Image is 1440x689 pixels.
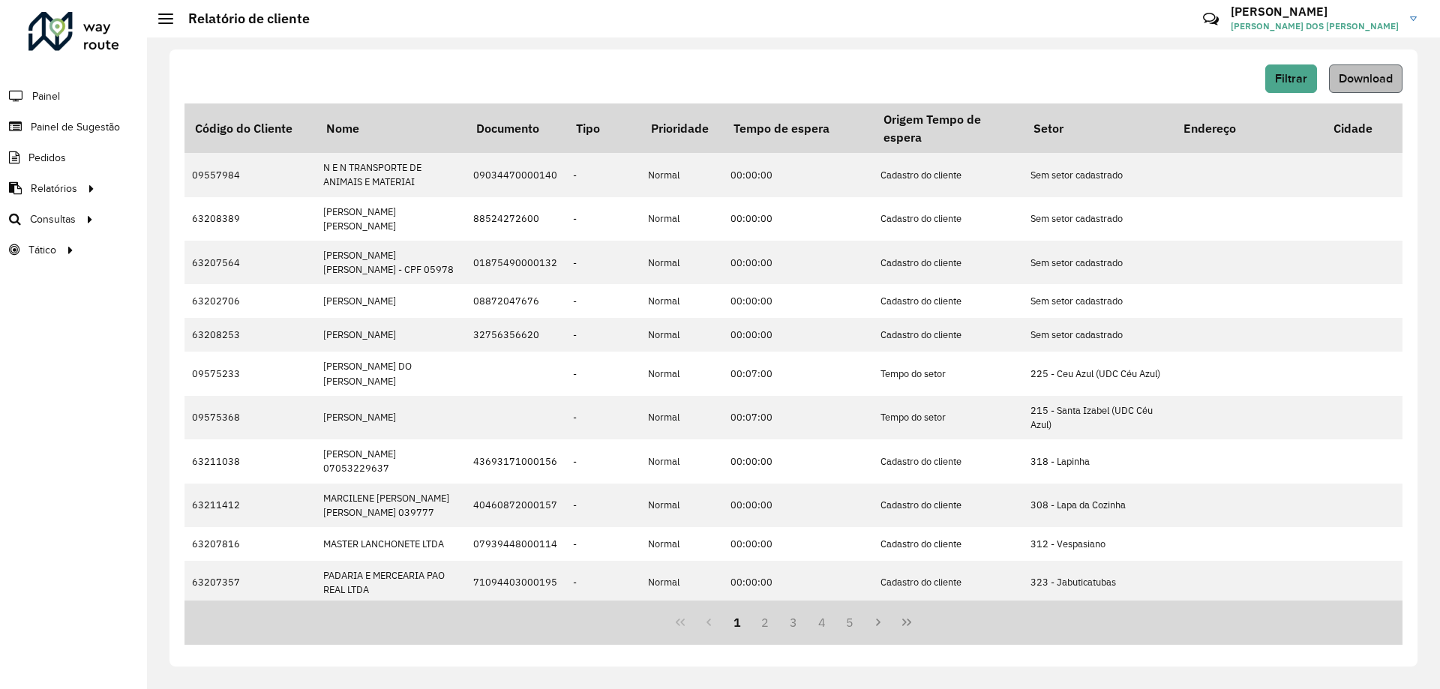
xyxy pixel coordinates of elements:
th: Código do Cliente [184,103,316,153]
td: Normal [640,439,723,483]
td: - [565,484,640,527]
td: 09575368 [184,396,316,439]
td: Cadastro do cliente [873,197,1023,241]
td: 71094403000195 [466,561,565,604]
td: 00:07:00 [723,396,873,439]
td: Sem setor cadastrado [1023,241,1173,284]
span: Painel de Sugestão [31,119,120,135]
td: - [565,241,640,284]
td: - [565,153,640,196]
button: 5 [836,608,865,637]
th: Tempo de espera [723,103,873,153]
span: Painel [32,88,60,104]
td: 215 - Santa Izabel (UDC Céu Azul) [1023,396,1173,439]
td: 00:00:00 [723,439,873,483]
td: 63207816 [184,527,316,561]
td: - [565,527,640,561]
th: Origem Tempo de espera [873,103,1023,153]
td: 01875490000132 [466,241,565,284]
td: Normal [640,318,723,352]
td: [PERSON_NAME] [PERSON_NAME] - CPF 05978 [316,241,466,284]
td: 63207564 [184,241,316,284]
td: MARCILENE [PERSON_NAME] [PERSON_NAME] 039777 [316,484,466,527]
td: 40460872000157 [466,484,565,527]
td: 63211038 [184,439,316,483]
h3: [PERSON_NAME] [1231,4,1399,19]
td: 63208253 [184,318,316,352]
td: Sem setor cadastrado [1023,318,1173,352]
th: Setor [1023,103,1173,153]
td: 00:00:00 [723,318,873,352]
span: Pedidos [28,150,66,166]
button: 4 [808,608,836,637]
td: Normal [640,561,723,604]
button: Next Page [864,608,892,637]
td: Cadastro do cliente [873,318,1023,352]
td: Normal [640,396,723,439]
td: - [565,439,640,483]
th: Prioridade [640,103,723,153]
a: Contato Rápido [1195,3,1227,35]
td: 07939448000114 [466,527,565,561]
td: - [565,197,640,241]
td: PADARIA E MERCEARIA PAO REAL LTDA [316,561,466,604]
button: Download [1329,64,1402,93]
span: Tático [28,242,56,258]
td: Normal [640,484,723,527]
td: [PERSON_NAME] DO [PERSON_NAME] [316,352,466,395]
td: 63208389 [184,197,316,241]
button: 2 [751,608,779,637]
td: - [565,396,640,439]
td: Cadastro do cliente [873,153,1023,196]
td: 312 - Vespasiano [1023,527,1173,561]
td: [PERSON_NAME] 07053229637 [316,439,466,483]
button: 3 [779,608,808,637]
td: 00:00:00 [723,484,873,527]
td: 88524272600 [466,197,565,241]
th: Nome [316,103,466,153]
td: 323 - Jabuticatubas [1023,561,1173,604]
td: Normal [640,197,723,241]
span: [PERSON_NAME] DOS [PERSON_NAME] [1231,19,1399,33]
td: N E N TRANSPORTE DE ANIMAIS E MATERIAI [316,153,466,196]
td: 63202706 [184,284,316,318]
button: Last Page [892,608,921,637]
td: Tempo do setor [873,352,1023,395]
td: - [565,561,640,604]
td: 00:00:00 [723,153,873,196]
td: - [565,318,640,352]
td: 00:00:00 [723,241,873,284]
td: Normal [640,527,723,561]
td: Normal [640,153,723,196]
td: 09575233 [184,352,316,395]
td: - [565,284,640,318]
td: 00:00:00 [723,561,873,604]
td: [PERSON_NAME] [316,284,466,318]
td: 00:00:00 [723,527,873,561]
td: Cadastro do cliente [873,527,1023,561]
button: 1 [723,608,751,637]
th: Documento [466,103,565,153]
span: Download [1339,72,1393,85]
td: Normal [640,241,723,284]
td: 00:00:00 [723,197,873,241]
th: Endereço [1173,103,1323,153]
td: [PERSON_NAME] [316,318,466,352]
td: Sem setor cadastrado [1023,197,1173,241]
td: Tempo do setor [873,396,1023,439]
td: 308 - Lapa da Cozinha [1023,484,1173,527]
td: Cadastro do cliente [873,241,1023,284]
span: Consultas [30,211,76,227]
td: Cadastro do cliente [873,561,1023,604]
td: 00:00:00 [723,284,873,318]
td: Cadastro do cliente [873,439,1023,483]
td: Sem setor cadastrado [1023,284,1173,318]
td: 63211412 [184,484,316,527]
button: Filtrar [1265,64,1317,93]
td: Sem setor cadastrado [1023,153,1173,196]
td: 09557984 [184,153,316,196]
td: 08872047676 [466,284,565,318]
td: [PERSON_NAME] [PERSON_NAME] [316,197,466,241]
span: Relatórios [31,181,77,196]
td: 43693171000156 [466,439,565,483]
